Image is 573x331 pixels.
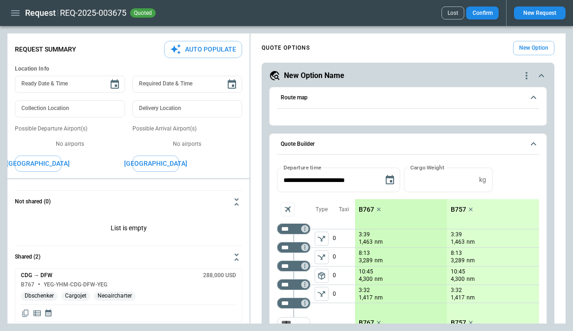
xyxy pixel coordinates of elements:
[25,7,56,19] h1: Request
[315,269,329,283] button: left aligned
[375,275,383,283] p: nm
[451,257,465,265] p: 3,289
[132,125,243,133] p: Possible Arrival Airport(s)
[467,238,475,246] p: nm
[277,134,539,155] button: Quote Builder
[33,309,42,318] span: Display detailed quote content
[375,294,383,302] p: nm
[277,87,539,109] button: Route map
[277,279,310,290] div: Too short
[315,287,329,301] span: Type of sector
[451,206,466,214] p: B757
[15,199,51,205] h6: Not shared (0)
[521,70,532,81] div: quote-option-actions
[467,294,475,302] p: nm
[281,141,315,147] h6: Quote Builder
[277,260,310,272] div: Too short
[359,231,370,238] p: 3:39
[277,242,310,253] div: Too short
[15,45,76,53] p: Request Summary
[15,254,40,260] h6: Shared (2)
[451,319,466,327] p: B757
[359,287,370,294] p: 3:32
[479,176,486,184] p: kg
[315,287,329,301] button: left aligned
[333,285,355,303] p: 0
[132,10,154,16] span: quoted
[451,287,462,294] p: 3:32
[467,257,475,265] p: nm
[15,125,125,133] p: Possible Departure Airport(s)
[359,268,373,275] p: 10:45
[315,269,329,283] span: Type of sector
[132,156,179,172] button: [GEOGRAPHIC_DATA]
[60,7,126,19] h2: REQ-2025-003675
[223,75,241,94] button: Choose date
[61,292,90,299] span: Cargojet
[281,202,295,216] span: Aircraft selection
[132,140,243,148] p: No airports
[359,275,373,283] p: 4,300
[466,6,499,19] button: Confirm
[15,213,242,246] div: Not shared (0)
[281,95,308,101] h6: Route map
[513,41,554,55] button: New Option
[21,309,30,318] span: Copy quote content
[15,140,125,148] p: No airports
[315,232,329,246] span: Type of sector
[21,282,34,288] h6: B767
[315,250,329,264] button: left aligned
[339,206,349,214] p: Taxi
[284,71,344,81] h5: New Option Name
[21,292,58,299] span: Dbschenker
[44,309,53,318] span: Display quote schedule
[359,257,373,265] p: 3,289
[15,65,242,72] h6: Location Info
[21,273,53,279] h6: CDG → DFW
[15,213,242,246] p: List is empty
[15,246,242,268] button: Shared (2)
[514,6,566,19] button: New Request
[381,171,399,189] button: Choose date, selected date is Sep 3, 2025
[359,238,373,246] p: 1,463
[277,223,310,234] div: Too short
[269,70,547,81] button: New Option Namequote-option-actions
[359,319,374,327] p: B767
[283,163,322,171] label: Departure time
[410,163,444,171] label: Cargo Weight
[441,6,464,19] button: Lost
[467,275,475,283] p: nm
[333,229,355,247] p: 0
[262,46,310,50] h4: QUOTE OPTIONS
[451,231,462,238] p: 3:39
[317,271,326,280] span: package_2
[105,75,124,94] button: Choose date
[451,268,465,275] p: 10:45
[94,292,136,299] span: Neoaircharter
[451,238,465,246] p: 1,463
[277,317,310,328] div: Too short
[15,191,242,213] button: Not shared (0)
[315,232,329,246] button: left aligned
[359,250,370,257] p: 8:13
[316,206,328,214] p: Type
[375,257,383,265] p: nm
[359,294,373,302] p: 1,417
[359,206,374,214] p: B767
[203,273,236,279] h6: 288,000 USD
[44,282,107,288] h6: YEG-YHM-CDG-DFW-YEG
[164,41,242,58] button: Auto Populate
[15,156,61,172] button: [GEOGRAPHIC_DATA]
[375,238,383,246] p: nm
[333,248,355,266] p: 0
[277,298,310,309] div: Too short
[451,250,462,257] p: 8:13
[451,294,465,302] p: 1,417
[451,275,465,283] p: 4,300
[315,250,329,264] span: Type of sector
[333,266,355,285] p: 0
